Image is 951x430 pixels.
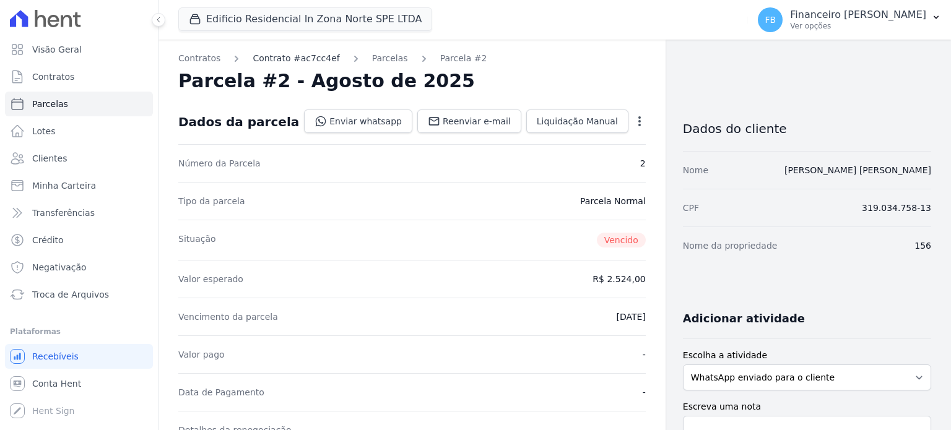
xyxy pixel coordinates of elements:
[748,2,951,37] button: FB Financeiro [PERSON_NAME] Ver opções
[597,233,646,247] span: Vencido
[178,348,225,361] dt: Valor pago
[32,350,79,363] span: Recebíveis
[784,165,931,175] a: [PERSON_NAME] [PERSON_NAME]
[790,9,926,21] p: Financeiro [PERSON_NAME]
[643,386,646,398] dd: -
[5,64,153,89] a: Contratos
[5,200,153,225] a: Transferências
[5,119,153,144] a: Lotes
[643,348,646,361] dd: -
[683,239,778,252] dt: Nome da propriedade
[616,311,645,323] dd: [DATE]
[683,349,931,362] label: Escolha a atividade
[178,233,216,247] dt: Situação
[526,110,628,133] a: Liquidação Manual
[32,261,87,273] span: Negativação
[862,202,931,214] dd: 319.034.758-13
[640,157,646,170] dd: 2
[914,239,931,252] dd: 156
[593,273,645,285] dd: R$ 2.524,00
[5,92,153,116] a: Parcelas
[32,288,109,301] span: Troca de Arquivos
[5,255,153,280] a: Negativação
[178,52,646,65] nav: Breadcrumb
[5,282,153,307] a: Troca de Arquivos
[178,7,432,31] button: Edificio Residencial In Zona Norte SPE LTDA
[32,234,64,246] span: Crédito
[32,207,95,219] span: Transferências
[178,114,299,129] div: Dados da parcela
[440,52,487,65] a: Parcela #2
[304,110,412,133] a: Enviar whatsapp
[32,179,96,192] span: Minha Carteira
[580,195,646,207] dd: Parcela Normal
[32,125,56,137] span: Lotes
[178,157,261,170] dt: Número da Parcela
[10,324,148,339] div: Plataformas
[5,173,153,198] a: Minha Carteira
[683,311,805,326] h3: Adicionar atividade
[32,43,82,56] span: Visão Geral
[5,146,153,171] a: Clientes
[683,400,931,413] label: Escreva uma nota
[372,52,408,65] a: Parcelas
[178,386,264,398] dt: Data de Pagamento
[32,98,68,110] span: Parcelas
[178,52,220,65] a: Contratos
[5,371,153,396] a: Conta Hent
[32,377,81,390] span: Conta Hent
[178,70,475,92] h2: Parcela #2 - Agosto de 2025
[537,115,618,127] span: Liquidação Manual
[765,15,776,24] span: FB
[443,115,511,127] span: Reenviar e-mail
[178,311,278,323] dt: Vencimento da parcela
[683,164,708,176] dt: Nome
[5,37,153,62] a: Visão Geral
[683,202,699,214] dt: CPF
[683,121,931,136] h3: Dados do cliente
[253,52,339,65] a: Contrato #ac7cc4ef
[178,195,245,207] dt: Tipo da parcela
[5,344,153,369] a: Recebíveis
[32,71,74,83] span: Contratos
[32,152,67,165] span: Clientes
[417,110,521,133] a: Reenviar e-mail
[178,273,243,285] dt: Valor esperado
[790,21,926,31] p: Ver opções
[5,228,153,252] a: Crédito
